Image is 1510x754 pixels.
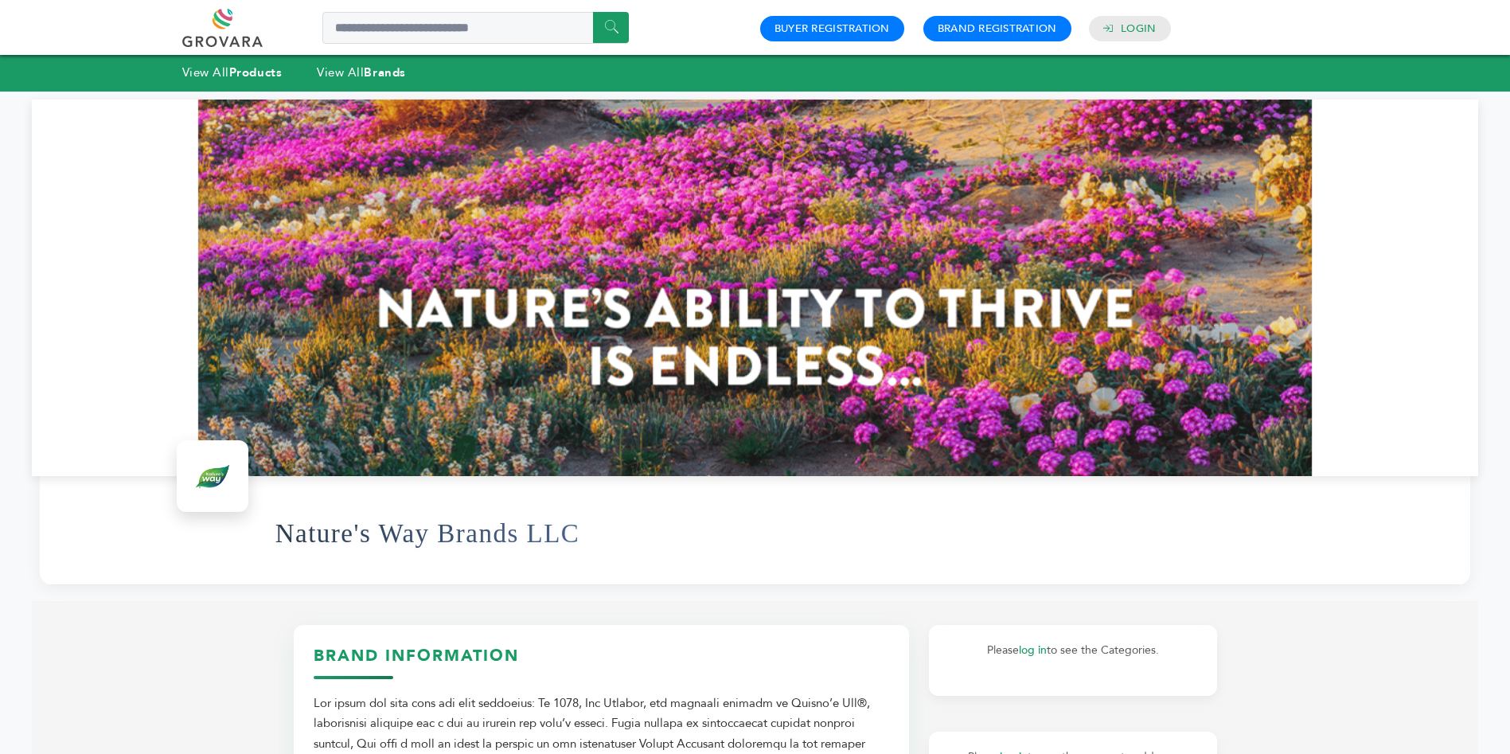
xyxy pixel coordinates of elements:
input: Search a product or brand... [322,12,629,44]
img: Nature's Way Brands LLC Logo [181,444,244,508]
h1: Nature's Way Brands LLC [275,494,580,572]
a: View AllProducts [182,64,283,80]
strong: Brands [364,64,405,80]
a: Buyer Registration [775,21,890,36]
h3: Brand Information [314,645,889,679]
strong: Products [229,64,282,80]
a: View AllBrands [317,64,406,80]
p: Please to see the Categories. [945,641,1201,660]
a: log in [1019,643,1047,658]
a: Login [1121,21,1156,36]
a: Brand Registration [938,21,1057,36]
